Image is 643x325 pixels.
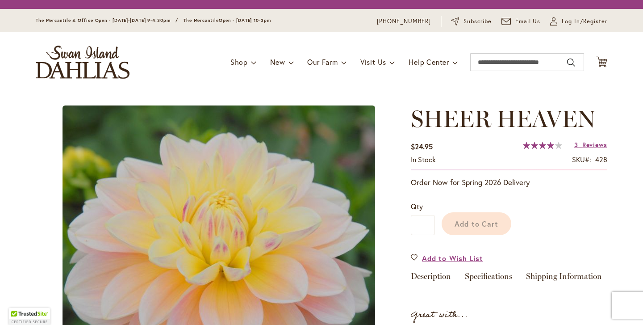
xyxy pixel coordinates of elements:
[36,46,129,79] a: store logo
[411,177,607,188] p: Order Now for Spring 2026 Delivery
[411,142,433,151] span: $24.95
[515,17,541,26] span: Email Us
[9,308,50,325] div: TrustedSite Certified
[411,155,436,164] span: In stock
[567,55,575,70] button: Search
[574,140,578,149] span: 3
[411,272,607,285] div: Detailed Product Info
[572,155,591,164] strong: SKU
[550,17,607,26] a: Log In/Register
[411,202,423,211] span: Qty
[360,57,386,67] span: Visit Us
[411,105,595,133] span: SHEER HEAVEN
[523,142,562,149] div: 78%
[307,57,338,67] span: Our Farm
[526,272,602,285] a: Shipping Information
[582,140,607,149] span: Reviews
[411,155,436,165] div: Availability
[230,57,248,67] span: Shop
[501,17,541,26] a: Email Us
[574,140,607,149] a: 3 Reviews
[465,272,512,285] a: Specifications
[36,17,219,23] span: The Mercantile & Office Open - [DATE]-[DATE] 9-4:30pm / The Mercantile
[411,253,483,263] a: Add to Wish List
[270,57,285,67] span: New
[219,17,271,23] span: Open - [DATE] 10-3pm
[409,57,449,67] span: Help Center
[411,272,451,285] a: Description
[377,17,431,26] a: [PHONE_NUMBER]
[422,253,483,263] span: Add to Wish List
[411,308,468,322] strong: Great with...
[595,155,607,165] div: 428
[562,17,607,26] span: Log In/Register
[451,17,492,26] a: Subscribe
[463,17,492,26] span: Subscribe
